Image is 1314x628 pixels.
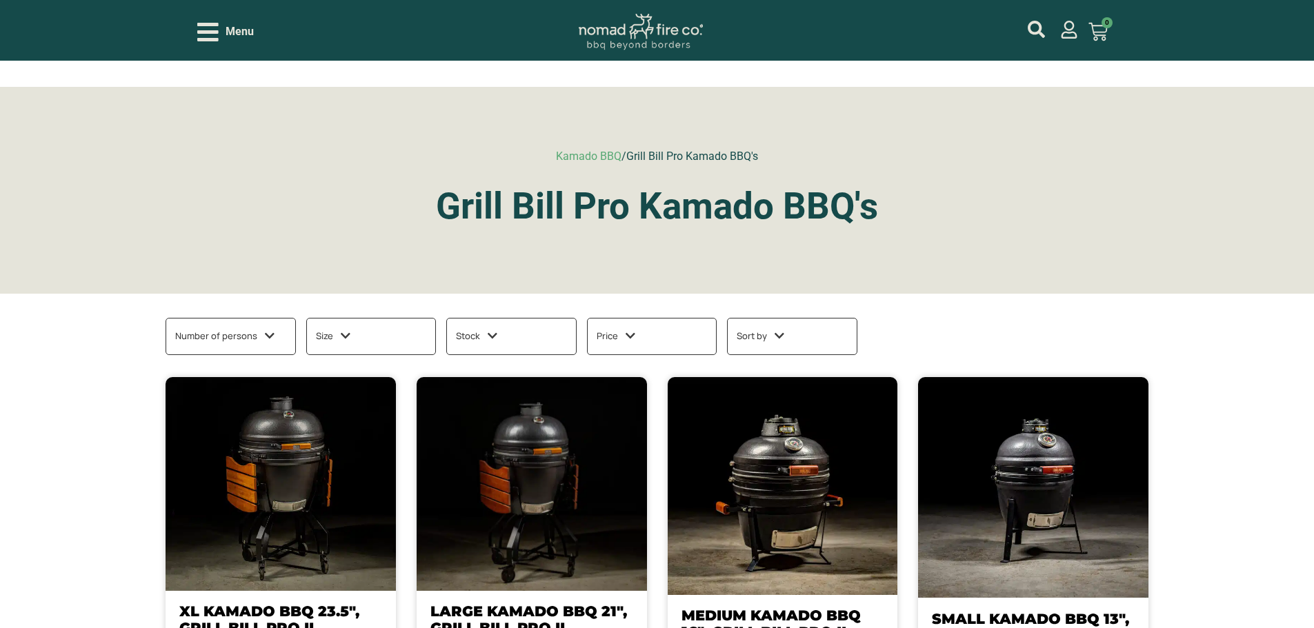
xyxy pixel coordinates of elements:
[579,14,703,50] img: Nomad Logo
[417,377,647,598] img: Large kamado bbq - Grill Bill Pro 2
[668,377,898,598] img: medium kamado 16 inch - Grill Bill Pro 2 zijkant
[597,327,635,345] h3: Price
[1102,17,1113,28] span: 0
[166,377,396,598] img: Extra Large kamado bbq - 23 inch Grill Bill Pro 2 angled
[316,327,350,345] h3: Size
[197,20,254,44] div: Open/Close Menu
[456,327,497,345] h3: Stock
[556,150,621,163] a: Kamado BBQ
[175,327,275,345] h3: Number of persons
[1072,14,1124,50] a: 0
[918,377,1148,598] img: small kamado 13 inch - grill bill pro
[226,23,254,40] span: Menu
[626,150,758,163] span: Grill Bill Pro Kamado BBQ's
[1060,21,1078,39] a: mijn account
[298,188,1015,225] h1: Grill Bill Pro Kamado BBQ's
[737,327,784,345] h3: Sort by
[1028,21,1045,38] a: mijn account
[621,150,626,163] span: /
[298,148,1015,165] nav: breadcrumbs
